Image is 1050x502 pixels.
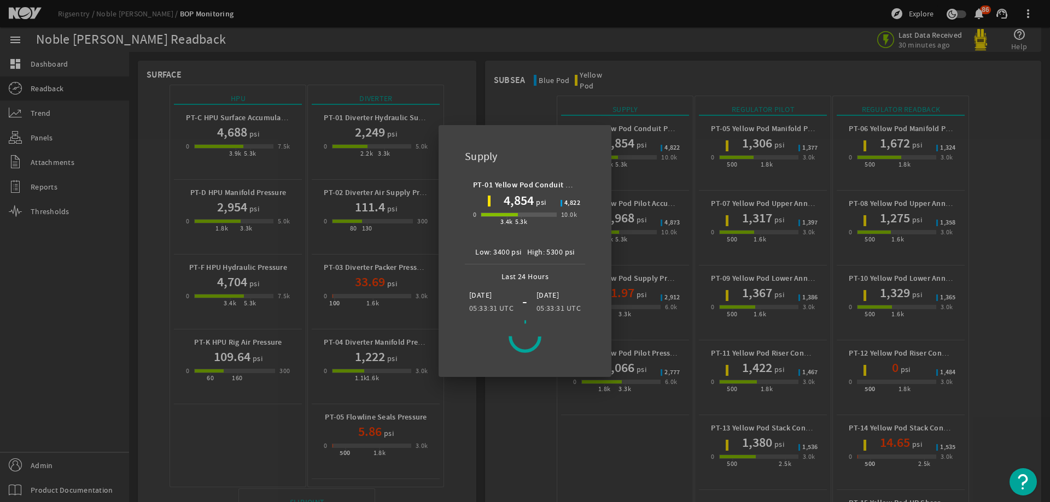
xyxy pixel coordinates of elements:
div: 10.0k [561,209,577,220]
h1: 4,854 [504,192,534,209]
legacy-datetime-component: 05:33:31 UTC [536,303,581,313]
legacy-datetime-component: [DATE] [469,290,492,300]
div: Low: 3400 psi [475,245,522,258]
span: 4,822 [564,200,580,206]
b: PT-01 Yellow Pod Conduit Pressure [473,180,596,190]
div: 3.4k [500,216,513,227]
div: Supply [452,138,598,170]
span: Last 24 Hours [496,264,555,283]
div: - [518,295,532,308]
div: 5.3k [515,216,528,227]
button: Open Resource Center [1010,468,1037,495]
span: psi [534,196,546,209]
legacy-datetime-component: 05:33:31 UTC [469,303,514,313]
div: 0 [473,209,476,220]
legacy-datetime-component: [DATE] [536,290,559,300]
div: High: 5300 psi [527,245,575,258]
